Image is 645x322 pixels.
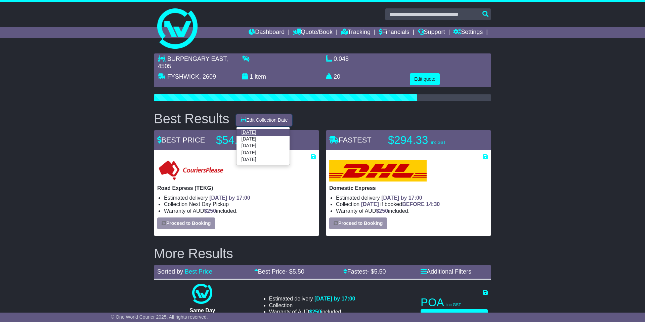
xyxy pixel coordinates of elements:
a: [DATE] [236,129,290,135]
span: 0.048 [334,55,349,62]
li: Warranty of AUD included. [164,208,316,214]
a: Dashboard [249,27,285,38]
span: , 4505 [158,55,228,70]
li: Collection [336,201,488,207]
li: Collection [269,302,355,309]
img: CouriersPlease: Road Express (TEKG) [157,160,225,182]
span: inc GST [446,303,461,307]
span: Next Day Pickup [189,201,229,207]
a: Settings [453,27,483,38]
li: Warranty of AUD included. [336,208,488,214]
span: $ [376,208,388,214]
button: Proceed to Booking [329,217,387,229]
p: $54.91 [216,133,300,147]
li: Warranty of AUD included. [269,309,355,315]
span: [DATE] by 17:00 [314,296,355,301]
img: One World Courier: Same Day Nationwide(quotes take 0.5-1 hour) [192,284,212,304]
span: BURPENGARY EAST [167,55,226,62]
a: Quote/Book [293,27,333,38]
div: Best Results [150,111,233,126]
span: [DATE] by 17:00 [381,195,422,201]
p: Road Express (TEKG) [157,185,316,191]
a: [DATE] [236,136,290,143]
li: Collection [164,201,316,207]
p: Domestic Express [329,185,488,191]
li: Estimated delivery [164,195,316,201]
span: inc GST [431,140,445,145]
button: Edit quote [410,73,440,85]
h2: More Results [154,246,491,261]
span: FYSHWICK [167,73,199,80]
span: 20 [334,73,340,80]
span: if booked [361,201,440,207]
img: DHL: Domestic Express [329,160,427,182]
span: Sorted by [157,268,183,275]
li: Estimated delivery [269,295,355,302]
a: Financials [379,27,410,38]
span: 1 [250,73,253,80]
span: [DATE] by 17:00 [209,195,250,201]
a: Fastest- $5.50 [343,268,386,275]
span: © One World Courier 2025. All rights reserved. [111,314,208,320]
button: Proceed to Booking [421,309,488,321]
span: item [255,73,266,80]
span: BEFORE [402,201,425,207]
span: BEST PRICE [157,136,205,144]
span: [DATE] [361,201,379,207]
span: 14:30 [426,201,440,207]
p: POA [421,296,488,309]
span: $ [204,208,216,214]
span: , 2609 [199,73,216,80]
span: 250 [312,309,321,315]
a: Best Price [185,268,212,275]
p: $294.33 [388,133,472,147]
a: [DATE] [236,149,290,156]
a: Tracking [341,27,371,38]
a: Additional Filters [421,268,471,275]
a: [DATE] [236,143,290,149]
a: Support [418,27,445,38]
span: $ [309,309,321,315]
span: - $ [286,268,304,275]
span: FASTEST [329,136,372,144]
button: Edit Collection Date [236,114,292,126]
span: 250 [207,208,216,214]
span: 5.50 [293,268,304,275]
button: Proceed to Booking [157,217,215,229]
a: [DATE] [236,156,290,163]
span: - $ [367,268,386,275]
span: 5.50 [374,268,386,275]
li: Estimated delivery [336,195,488,201]
span: 250 [379,208,388,214]
a: Best Price- $5.50 [254,268,304,275]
